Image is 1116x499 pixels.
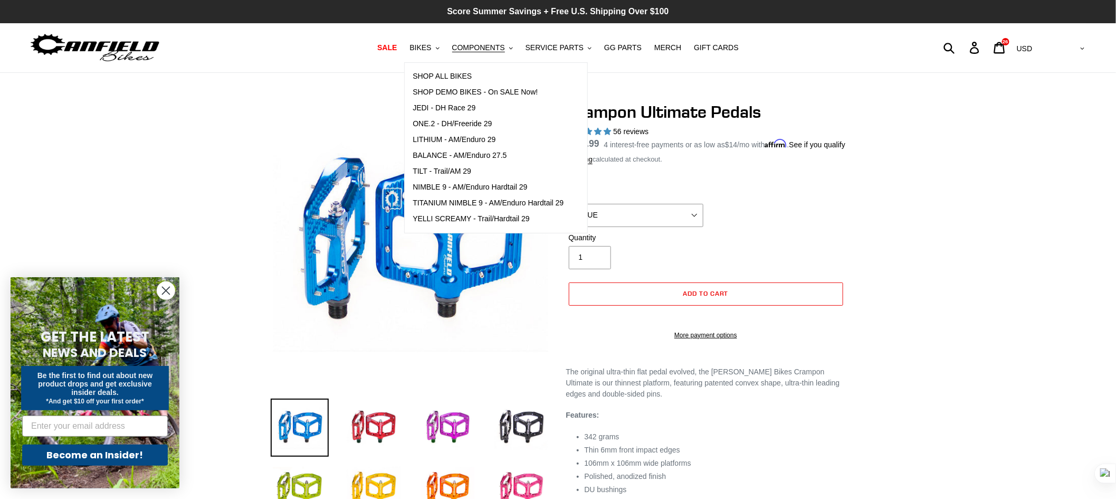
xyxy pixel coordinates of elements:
span: GET THE LATEST [41,327,149,346]
span: SHOP DEMO BIKES - On SALE Now! [413,88,538,97]
img: Canfield Bikes [29,31,161,64]
img: Load image into Gallery viewer, Crampon Ultimate Pedals [345,399,403,457]
label: Quantity [569,232,703,243]
span: SHOP ALL BIKES [413,72,472,81]
span: SALE [377,43,397,52]
li: 342 grams [585,431,846,442]
span: JEDI - DH Race 29 [413,103,475,112]
a: SALE [372,41,402,55]
button: COMPONENTS [447,41,518,55]
li: DU bushings [585,484,846,495]
input: Enter your email address [22,416,168,437]
label: Color [569,190,703,201]
span: MERCH [654,43,681,52]
a: See if you qualify - Learn more about Affirm Financing (opens in modal) [789,140,845,149]
img: Load image into Gallery viewer, Crampon Ultimate Pedals [418,399,476,457]
a: YELLI SCREAMY - Trail/Hardtail 29 [405,211,571,227]
a: TILT - Trail/AM 29 [405,164,571,180]
li: 106mm x 106mm wide platforms [585,458,846,469]
a: NIMBLE 9 - AM/Enduro Hardtail 29 [405,180,571,195]
li: Thin 6mm front impact edges [585,445,846,456]
button: Add to cart [569,283,843,306]
a: LITHIUM - AM/Enduro 29 [405,132,571,148]
a: ONE.2 - DH/Freeride 29 [405,116,571,132]
span: SERVICE PARTS [526,43,584,52]
img: Load image into Gallery viewer, Crampon Ultimate Pedals [492,399,550,457]
a: BALANCE - AM/Enduro 27.5 [405,148,571,164]
strong: Features: [566,411,599,419]
a: 26 [988,36,1013,59]
a: SHOP DEMO BIKES - On SALE Now! [405,84,571,100]
span: TILT - Trail/AM 29 [413,167,471,176]
button: Close dialog [157,281,175,300]
p: 4 interest-free payments or as low as /mo with . [604,137,846,150]
span: Be the first to find out about new product drops and get exclusive insider deals. [37,371,153,397]
span: GIFT CARDS [694,43,739,52]
a: JEDI - DH Race 29 [405,100,571,116]
span: Add to cart [683,289,729,297]
h1: Crampon Ultimate Pedals [566,102,846,122]
span: Affirm [765,139,787,148]
span: *And get $10 off your first order* [46,398,144,405]
span: BALANCE - AM/Enduro 27.5 [413,151,507,160]
a: SHOP ALL BIKES [405,69,571,84]
a: TITANIUM NIMBLE 9 - AM/Enduro Hardtail 29 [405,195,571,211]
p: The original ultra-thin flat pedal evolved, the [PERSON_NAME] Bikes Crampon Ultimate is our thinn... [566,366,846,400]
span: GG PARTS [604,43,642,52]
a: GIFT CARDS [689,41,744,55]
span: ONE.2 - DH/Freeride 29 [413,119,492,128]
img: Load image into Gallery viewer, Crampon Ultimate Pedals [271,399,329,457]
button: BIKES [404,41,444,55]
button: Become an Insider! [22,445,168,466]
span: NEWS AND DEALS [43,344,147,361]
li: Polished, anodized finish [585,471,846,482]
a: GG PARTS [599,41,647,55]
span: $14 [725,140,737,149]
span: NIMBLE 9 - AM/Enduro Hardtail 29 [413,183,527,192]
span: TITANIUM NIMBLE 9 - AM/Enduro Hardtail 29 [413,199,564,208]
span: BIKES [409,43,431,52]
div: calculated at checkout. [566,154,846,165]
input: Search [949,36,976,59]
span: YELLI SCREAMY - Trail/Hardtail 29 [413,214,530,223]
a: More payment options [569,331,843,340]
span: LITHIUM - AM/Enduro 29 [413,135,495,144]
a: MERCH [649,41,686,55]
span: COMPONENTS [452,43,505,52]
button: SERVICE PARTS [520,41,597,55]
span: $159.99 [566,138,599,149]
span: 26 [1003,39,1008,44]
span: 56 reviews [613,127,648,136]
span: 4.95 stars [566,127,614,136]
